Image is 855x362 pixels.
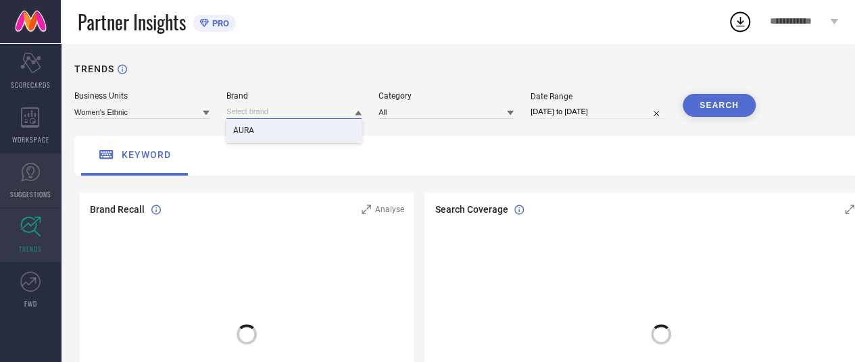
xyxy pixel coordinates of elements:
span: Search Coverage [435,204,508,215]
span: FWD [24,299,37,309]
div: Date Range [531,92,666,101]
span: Partner Insights [78,8,186,36]
span: SUGGESTIONS [10,189,51,199]
input: Select date range [531,105,666,119]
div: Brand [226,91,362,101]
span: WORKSPACE [12,134,49,145]
input: Select brand [226,105,362,119]
span: SCORECARDS [11,80,51,90]
span: Analyse [374,205,404,214]
svg: Zoom [845,205,854,214]
span: TRENDS [19,244,42,254]
div: Business Units [74,91,210,101]
span: PRO [209,18,229,28]
button: SEARCH [683,94,756,117]
h1: TRENDS [74,63,114,74]
svg: Zoom [362,205,371,214]
div: Category [378,91,514,101]
div: Open download list [728,9,752,34]
div: AURA [226,119,362,142]
span: AURA [233,126,254,135]
span: keyword [122,149,171,160]
span: Brand Recall [90,204,145,215]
